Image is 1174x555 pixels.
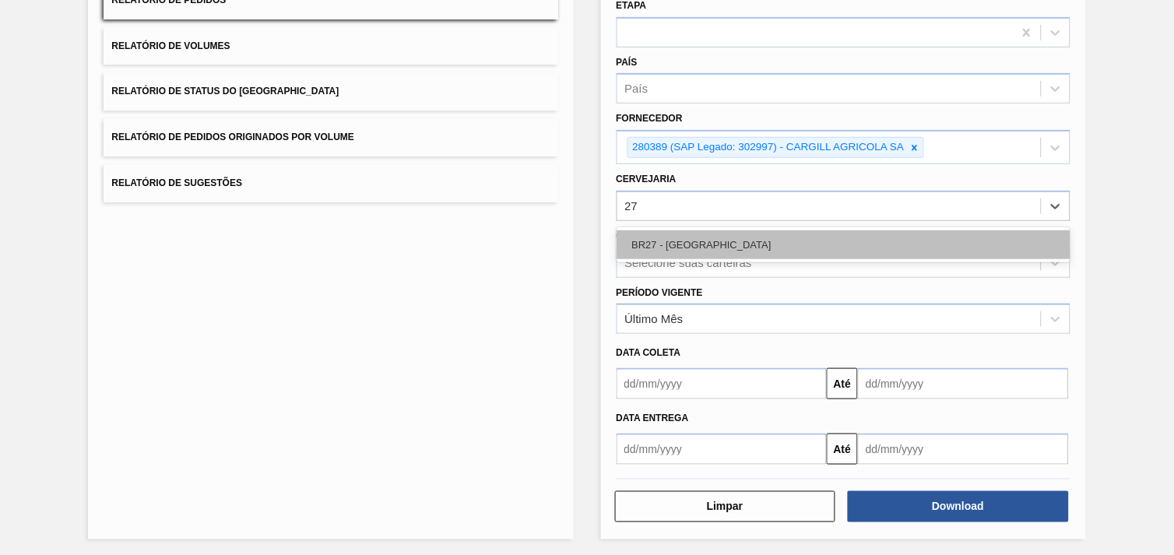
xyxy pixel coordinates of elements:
button: Download [848,491,1069,522]
span: Relatório de Pedidos Originados por Volume [111,132,354,142]
span: Data coleta [617,347,681,358]
button: Relatório de Status do [GEOGRAPHIC_DATA] [104,72,557,111]
button: Até [827,434,858,465]
span: Relatório de Sugestões [111,177,242,188]
label: Cervejaria [617,174,677,184]
button: Relatório de Volumes [104,27,557,65]
label: Fornecedor [617,113,683,124]
button: Relatório de Sugestões [104,164,557,202]
input: dd/mm/yyyy [858,434,1069,465]
button: Relatório de Pedidos Originados por Volume [104,118,557,156]
input: dd/mm/yyyy [617,368,828,399]
label: País [617,57,638,68]
div: Último Mês [625,313,684,326]
button: Limpar [615,491,836,522]
div: Selecione suas carteiras [625,256,752,269]
div: País [625,83,649,96]
input: dd/mm/yyyy [858,368,1069,399]
div: 280389 (SAP Legado: 302997) - CARGILL AGRICOLA SA [628,138,907,157]
span: Data entrega [617,413,689,423]
span: Relatório de Volumes [111,40,230,51]
div: BR27 - [GEOGRAPHIC_DATA] [617,230,1070,259]
span: Relatório de Status do [GEOGRAPHIC_DATA] [111,86,339,97]
input: dd/mm/yyyy [617,434,828,465]
button: Até [827,368,858,399]
label: Período Vigente [617,287,703,298]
